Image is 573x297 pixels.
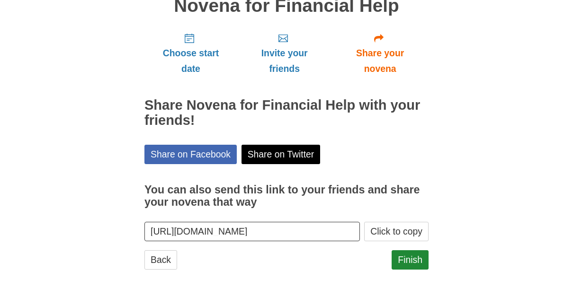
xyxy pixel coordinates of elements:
[144,98,429,128] h2: Share Novena for Financial Help with your friends!
[242,145,321,164] a: Share on Twitter
[331,25,429,81] a: Share your novena
[364,222,429,241] button: Click to copy
[392,250,429,270] a: Finish
[144,25,237,81] a: Choose start date
[154,45,228,77] span: Choose start date
[144,145,237,164] a: Share on Facebook
[144,184,429,208] h3: You can also send this link to your friends and share your novena that way
[237,25,331,81] a: Invite your friends
[247,45,322,77] span: Invite your friends
[144,250,177,270] a: Back
[341,45,419,77] span: Share your novena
